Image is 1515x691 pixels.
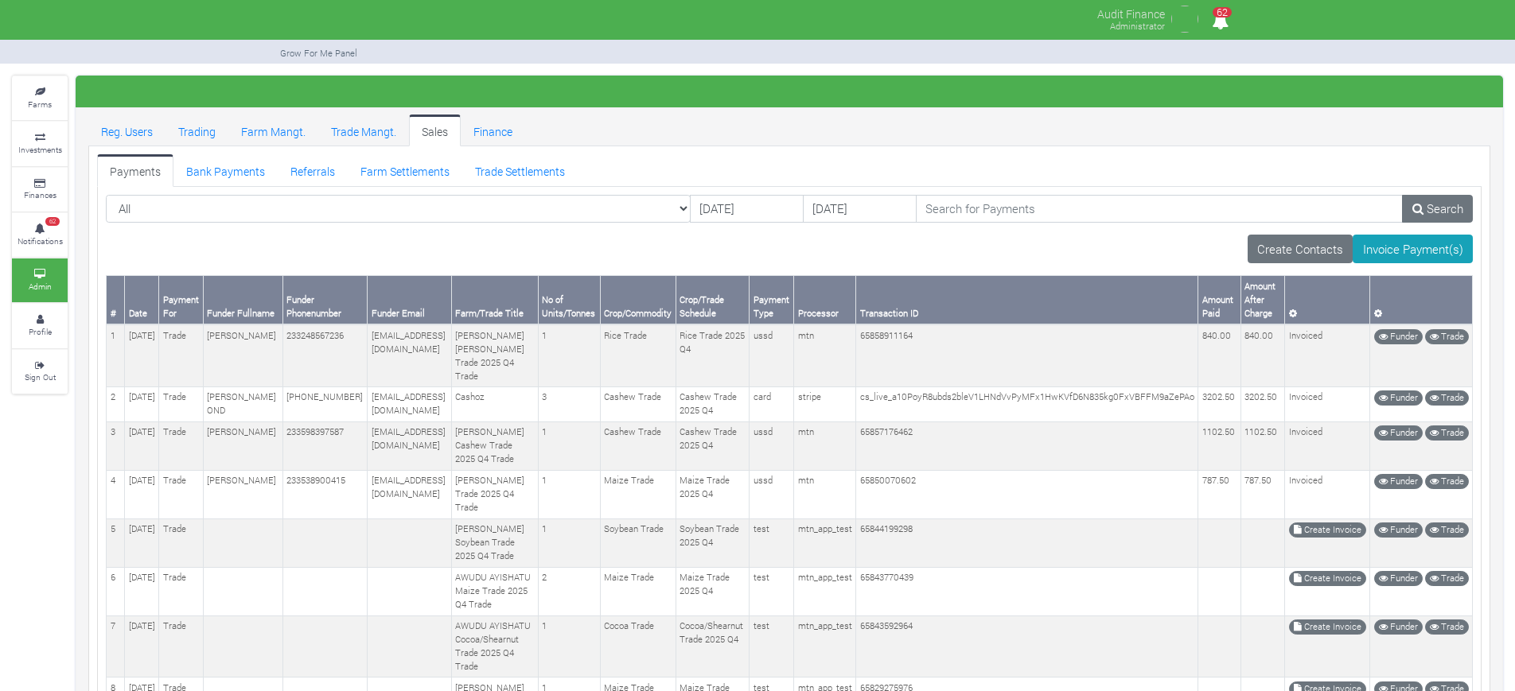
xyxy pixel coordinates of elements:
td: [DATE] [125,470,159,518]
td: [DATE] [125,567,159,615]
td: Trade [159,470,204,518]
td: Cashew Trade [600,421,676,470]
td: [DATE] [125,421,159,470]
td: 1 [538,518,600,567]
a: Create Invoice [1289,522,1366,538]
td: 3 [107,421,125,470]
a: Funder [1374,390,1423,406]
td: [PERSON_NAME] [203,324,282,386]
td: 65844199298 [856,518,1198,567]
td: [PERSON_NAME] [203,470,282,518]
td: mtn_app_test [794,567,856,615]
a: Create Invoice [1289,571,1366,586]
td: ussd [750,324,794,386]
a: Trade [1425,474,1469,489]
td: [EMAIL_ADDRESS][DOMAIN_NAME] [368,421,452,470]
td: test [750,615,794,677]
th: Funder Phonenumber [282,276,367,324]
td: 1102.50 [1198,421,1241,470]
td: Trade [159,386,204,421]
td: 65857176462 [856,421,1198,470]
td: Soybean Trade 2025 Q4 [676,518,750,567]
td: 3202.50 [1240,386,1284,421]
td: [PERSON_NAME] [203,421,282,470]
a: Create Invoice [1289,619,1366,635]
td: ussd [750,470,794,518]
td: [DATE] [125,615,159,677]
td: [EMAIL_ADDRESS][DOMAIN_NAME] [368,386,452,421]
td: [DATE] [125,324,159,386]
td: test [750,518,794,567]
td: 3202.50 [1198,386,1241,421]
td: Invoiced [1285,421,1370,470]
td: 1 [107,324,125,386]
td: [PERSON_NAME] OND [203,386,282,421]
a: Trade [1425,522,1469,538]
a: Trade Settlements [462,154,578,186]
td: Cashew Trade [600,386,676,421]
a: Sign Out [12,350,68,394]
td: Trade [159,324,204,386]
a: Trade [1425,425,1469,441]
img: growforme image [279,3,287,35]
td: Maize Trade 2025 Q4 [676,567,750,615]
td: card [750,386,794,421]
td: 65850070602 [856,470,1198,518]
td: 1 [538,615,600,677]
small: Sign Out [25,371,56,382]
a: Sales [409,115,461,146]
a: Finances [12,168,68,212]
th: Crop/Commodity [600,276,676,324]
td: Rice Trade [600,324,676,386]
td: Cocoa Trade [600,615,676,677]
td: [PERSON_NAME] Soybean Trade 2025 Q4 Trade [451,518,538,567]
td: 65843592964 [856,615,1198,677]
a: Funder [1374,329,1423,344]
th: Crop/Trade Schedule [676,276,750,324]
td: Cocoa/Shearnut Trade 2025 Q4 [676,615,750,677]
p: Audit Finance [1097,3,1165,22]
a: Trade [1425,619,1469,635]
a: Bank Payments [173,154,278,186]
a: Funder [1374,474,1423,489]
th: Date [125,276,159,324]
th: # [107,276,125,324]
td: 6 [107,567,125,615]
td: mtn_app_test [794,518,856,567]
a: Trading [166,115,228,146]
td: 233598397587 [282,421,367,470]
td: 840.00 [1240,324,1284,386]
i: Notifications [1205,3,1236,39]
td: mtn_app_test [794,615,856,677]
td: ussd [750,421,794,470]
th: No of Units/Tonnes [538,276,600,324]
th: Processor [794,276,856,324]
a: Trade [1425,329,1469,344]
td: Trade [159,567,204,615]
small: Finances [24,189,56,200]
td: 233248567236 [282,324,367,386]
td: 233538900415 [282,470,367,518]
td: Trade [159,615,204,677]
input: Search for Payments [916,195,1404,223]
a: Create Contacts [1248,235,1353,263]
td: stripe [794,386,856,421]
th: Funder Email [368,276,452,324]
img: growforme image [1169,3,1201,35]
td: [PERSON_NAME] Cashew Trade 2025 Q4 Trade [451,421,538,470]
small: Administrator [1110,20,1165,32]
td: Invoiced [1285,386,1370,421]
a: 62 [1205,15,1236,30]
th: Payment For [159,276,204,324]
td: cs_live_a10PoyR8ubds2bleV1LHNdVvPyMFx1HwKVfD6N835kg0FxVBFFM9aZePAo [856,386,1198,421]
td: 3 [538,386,600,421]
a: Referrals [278,154,348,186]
th: Payment Type [750,276,794,324]
small: Grow For Me Panel [280,47,357,59]
th: Amount Paid [1198,276,1241,324]
a: Farm Settlements [348,154,462,186]
td: 1 [538,470,600,518]
td: [PHONE_NUMBER] [282,386,367,421]
td: mtn [794,324,856,386]
a: Payments [97,154,173,186]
